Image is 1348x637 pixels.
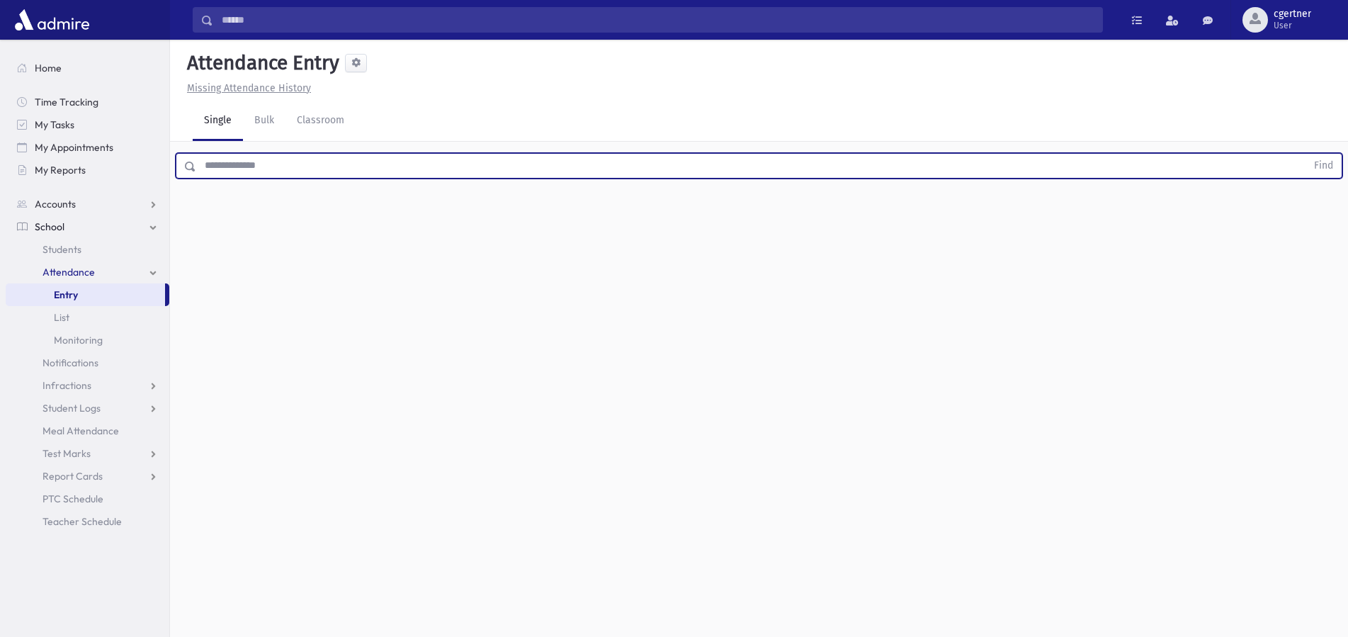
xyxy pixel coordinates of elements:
a: Classroom [285,101,356,141]
span: PTC Schedule [43,492,103,505]
a: Accounts [6,193,169,215]
span: School [35,220,64,233]
a: Attendance [6,261,169,283]
span: Students [43,243,81,256]
a: Infractions [6,374,169,397]
img: AdmirePro [11,6,93,34]
a: Student Logs [6,397,169,419]
span: Attendance [43,266,95,278]
span: Monitoring [54,334,103,346]
span: Test Marks [43,447,91,460]
button: Find [1305,154,1342,178]
span: My Tasks [35,118,74,131]
span: Teacher Schedule [43,515,122,528]
a: Bulk [243,101,285,141]
a: My Appointments [6,136,169,159]
a: List [6,306,169,329]
span: User [1274,20,1311,31]
span: Entry [54,288,78,301]
span: Home [35,62,62,74]
h5: Attendance Entry [181,51,339,75]
span: Meal Attendance [43,424,119,437]
span: Student Logs [43,402,101,415]
a: Entry [6,283,165,306]
a: PTC Schedule [6,487,169,510]
span: Notifications [43,356,98,369]
a: School [6,215,169,238]
a: Students [6,238,169,261]
span: My Reports [35,164,86,176]
span: Report Cards [43,470,103,483]
a: Report Cards [6,465,169,487]
a: My Reports [6,159,169,181]
a: Meal Attendance [6,419,169,442]
span: Accounts [35,198,76,210]
a: Monitoring [6,329,169,351]
u: Missing Attendance History [187,82,311,94]
span: My Appointments [35,141,113,154]
a: Notifications [6,351,169,374]
a: Home [6,57,169,79]
a: My Tasks [6,113,169,136]
a: Missing Attendance History [181,82,311,94]
a: Single [193,101,243,141]
span: Time Tracking [35,96,98,108]
span: cgertner [1274,9,1311,20]
input: Search [213,7,1102,33]
a: Time Tracking [6,91,169,113]
span: Infractions [43,379,91,392]
span: List [54,311,69,324]
a: Test Marks [6,442,169,465]
a: Teacher Schedule [6,510,169,533]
